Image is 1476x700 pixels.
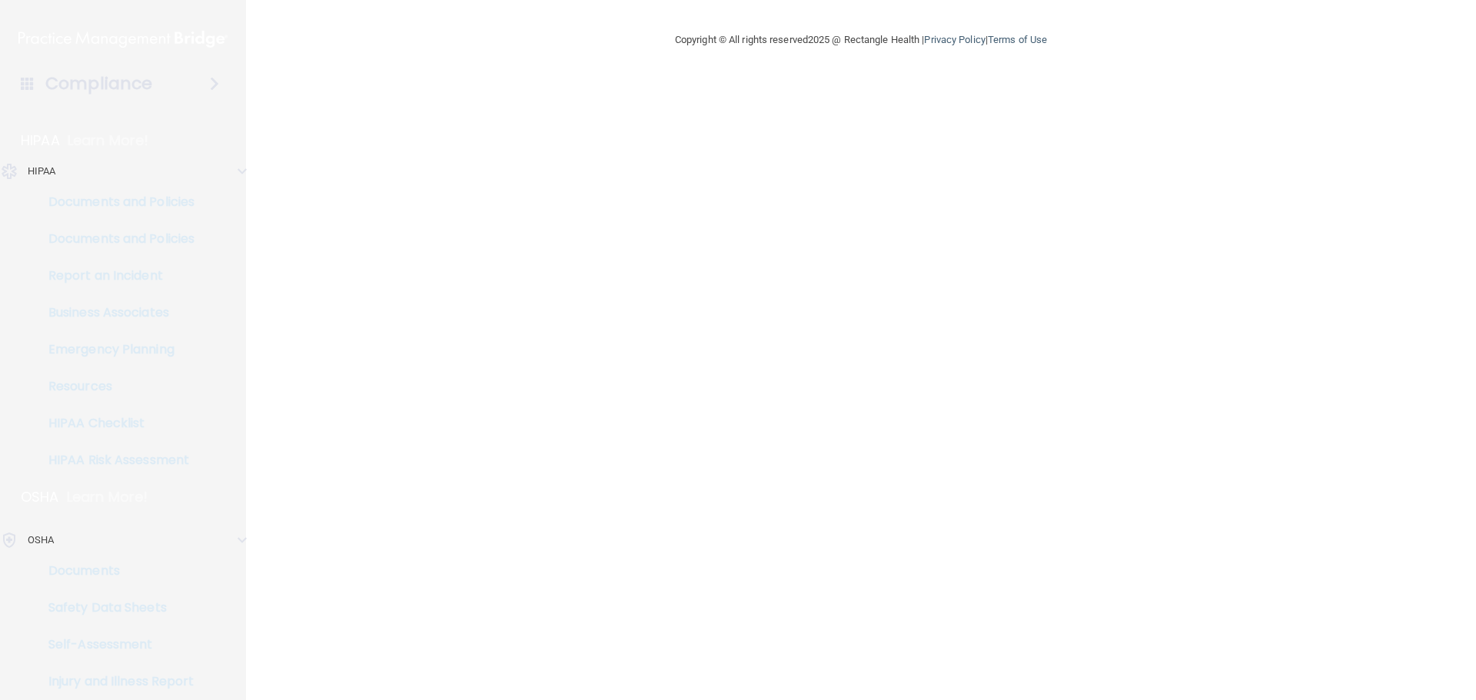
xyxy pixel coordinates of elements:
p: Emergency Planning [10,342,220,357]
p: HIPAA [21,131,60,150]
p: Documents [10,563,220,579]
p: HIPAA Risk Assessment [10,453,220,468]
p: HIPAA [28,162,56,181]
p: HIPAA Checklist [10,416,220,431]
a: Privacy Policy [924,34,985,45]
img: PMB logo [18,24,228,55]
p: Safety Data Sheets [10,600,220,615]
p: Injury and Illness Report [10,674,220,689]
p: OSHA [28,531,54,549]
h4: Compliance [45,73,152,95]
p: Documents and Policies [10,231,220,247]
p: Documents and Policies [10,194,220,210]
p: OSHA [21,488,59,506]
p: Report an Incident [10,268,220,284]
p: Learn More! [67,488,148,506]
p: Self-Assessment [10,637,220,652]
p: Learn More! [68,131,149,150]
p: Resources [10,379,220,394]
a: Terms of Use [988,34,1047,45]
p: Business Associates [10,305,220,320]
div: Copyright © All rights reserved 2025 @ Rectangle Health | | [580,15,1142,65]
